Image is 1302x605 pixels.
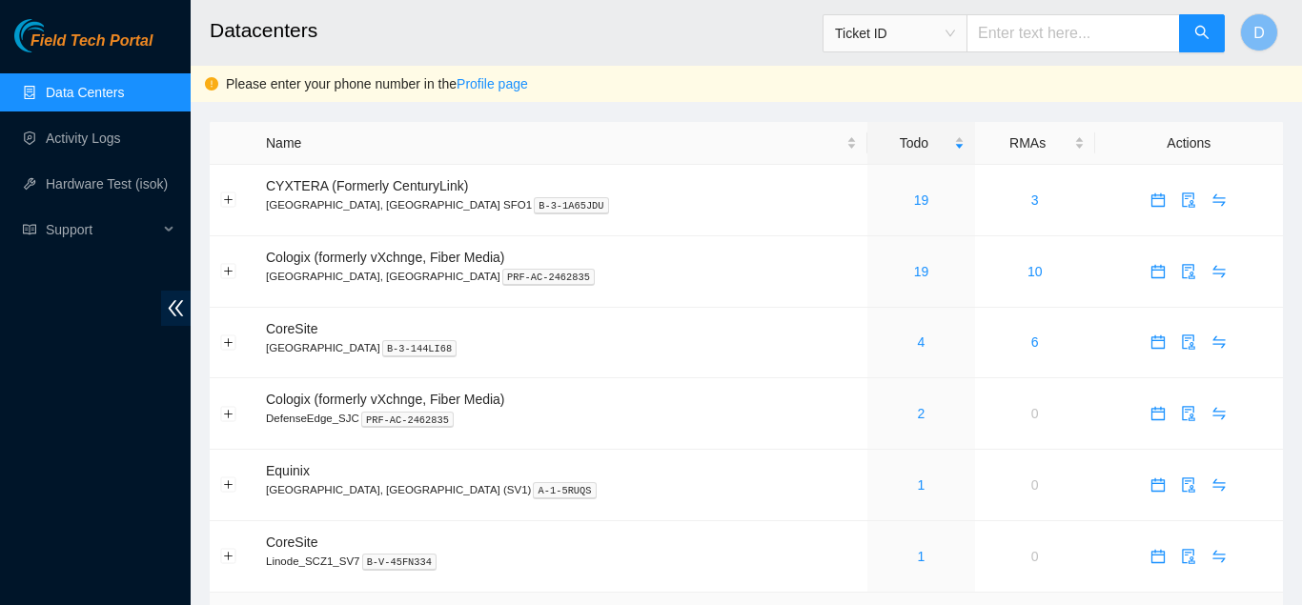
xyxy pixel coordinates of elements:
span: swap [1205,549,1233,564]
div: Please enter your phone number in the [226,73,1288,94]
kbd: B-3-144LI68 [382,340,458,357]
span: Ticket ID [835,19,955,48]
span: search [1194,25,1210,43]
a: swap [1204,264,1234,279]
span: Equinix [266,463,310,478]
button: swap [1204,327,1234,357]
a: 0 [1031,549,1039,564]
span: swap [1205,264,1233,279]
span: calendar [1144,406,1172,421]
button: calendar [1143,185,1173,215]
a: calendar [1143,264,1173,279]
button: audit [1173,327,1204,357]
kbd: PRF-AC-2462835 [361,412,454,429]
button: audit [1173,256,1204,287]
span: CYXTERA (Formerly CenturyLink) [266,178,468,193]
span: swap [1205,334,1233,350]
a: Data Centers [46,85,124,100]
span: Cologix (formerly vXchnge, Fiber Media) [266,392,505,407]
button: Expand row [221,406,236,421]
input: Enter text here... [966,14,1180,52]
button: Expand row [221,477,236,493]
a: audit [1173,549,1204,564]
a: Profile page [457,76,528,91]
a: audit [1173,192,1204,208]
a: Hardware Test (isok) [46,176,168,192]
span: CoreSite [266,534,317,550]
a: 2 [918,406,926,421]
button: swap [1204,398,1234,429]
a: swap [1204,549,1234,564]
a: audit [1173,334,1204,350]
button: calendar [1143,398,1173,429]
span: swap [1205,477,1233,493]
span: audit [1174,192,1203,208]
a: swap [1204,477,1234,493]
span: calendar [1144,477,1172,493]
span: D [1253,21,1265,45]
a: Activity Logs [46,131,121,146]
a: 0 [1031,406,1039,421]
a: 10 [1027,264,1043,279]
button: Expand row [221,334,236,350]
button: calendar [1143,541,1173,572]
span: audit [1174,477,1203,493]
button: Expand row [221,264,236,279]
button: audit [1173,185,1204,215]
button: audit [1173,398,1204,429]
button: Expand row [221,549,236,564]
a: calendar [1143,549,1173,564]
a: 3 [1031,192,1039,208]
a: swap [1204,192,1234,208]
kbd: B-V-45FN334 [362,554,437,571]
button: calendar [1143,470,1173,500]
p: [GEOGRAPHIC_DATA], [GEOGRAPHIC_DATA] (SV1) [266,481,857,498]
a: audit [1173,264,1204,279]
img: Akamai Technologies [14,19,96,52]
span: CoreSite [266,321,317,336]
span: audit [1174,406,1203,421]
button: audit [1173,470,1204,500]
a: 1 [918,549,926,564]
button: swap [1204,541,1234,572]
span: audit [1174,264,1203,279]
a: 19 [914,264,929,279]
button: Expand row [221,192,236,208]
a: calendar [1143,334,1173,350]
p: Linode_SCZ1_SV7 [266,553,857,570]
p: [GEOGRAPHIC_DATA] [266,339,857,356]
span: double-left [161,291,191,326]
a: 1 [918,477,926,493]
button: swap [1204,470,1234,500]
span: exclamation-circle [205,77,218,91]
a: audit [1173,477,1204,493]
p: [GEOGRAPHIC_DATA], [GEOGRAPHIC_DATA] SFO1 [266,196,857,213]
span: audit [1174,549,1203,564]
span: audit [1174,334,1203,350]
button: swap [1204,256,1234,287]
a: swap [1204,334,1234,350]
p: [GEOGRAPHIC_DATA], [GEOGRAPHIC_DATA] [266,268,857,285]
a: Akamai TechnologiesField Tech Portal [14,34,153,59]
span: calendar [1144,334,1172,350]
a: 0 [1031,477,1039,493]
button: swap [1204,185,1234,215]
span: swap [1205,406,1233,421]
button: calendar [1143,256,1173,287]
kbd: PRF-AC-2462835 [502,269,595,286]
a: 4 [918,334,926,350]
span: Cologix (formerly vXchnge, Fiber Media) [266,250,505,265]
a: 19 [914,192,929,208]
a: calendar [1143,406,1173,421]
button: calendar [1143,327,1173,357]
kbd: B-3-1A65JDU [534,197,609,214]
p: DefenseEdge_SJC [266,410,857,427]
span: Support [46,211,158,249]
span: calendar [1144,264,1172,279]
a: calendar [1143,192,1173,208]
span: calendar [1144,549,1172,564]
kbd: A-1-5RUQS [533,482,596,499]
button: audit [1173,541,1204,572]
button: D [1240,13,1278,51]
a: audit [1173,406,1204,421]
